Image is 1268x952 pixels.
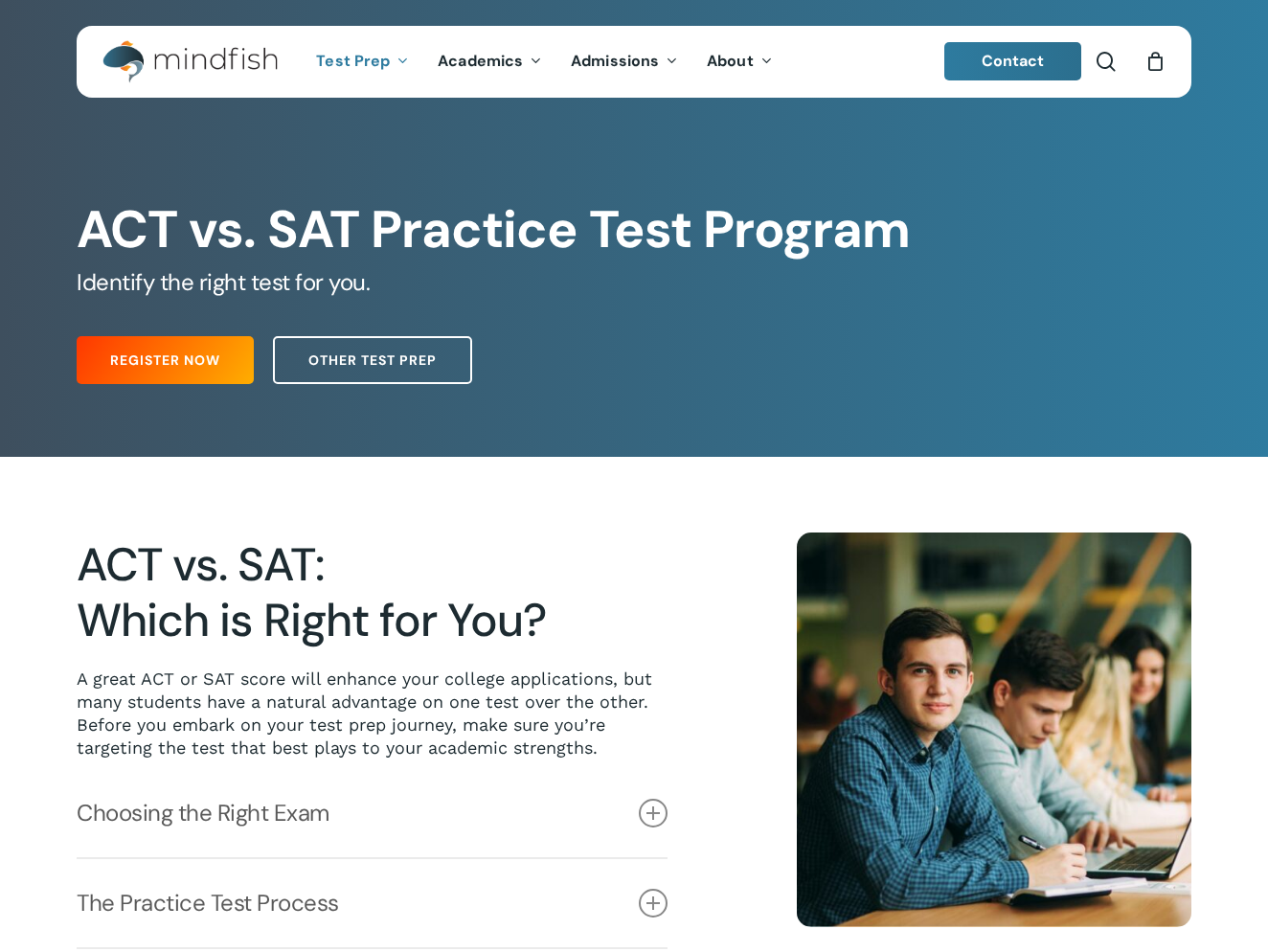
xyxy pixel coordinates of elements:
a: Test Prep [302,54,423,70]
a: Choosing the Right Exam [77,769,668,857]
span: Register Now [110,351,220,370]
a: Admissions [556,54,692,70]
a: Academics [423,54,556,70]
h1: ACT vs. SAT Practice Test Program [77,199,1191,261]
span: Test Prep [316,51,390,71]
span: Admissions [571,51,659,71]
img: Happy Students 14 [797,533,1190,926]
p: A great ACT or SAT score will enhance your college applications, but many students have a natural... [77,668,667,759]
span: Academics [438,51,523,71]
a: The Practice Test Process [77,859,668,947]
span: Other Test Prep [308,351,437,370]
a: About [692,54,787,70]
a: Register Now [77,336,254,384]
header: Main Menu [77,26,1191,98]
h5: Identify the right test for you. [77,267,1191,298]
nav: Main Menu [302,26,786,98]
span: About [707,51,754,71]
h2: ACT vs. SAT: Which is Right for You? [77,537,667,648]
a: Contact [944,42,1082,80]
span: Contact [982,51,1045,71]
a: Cart [1144,51,1166,72]
a: Other Test Prep [273,336,472,384]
